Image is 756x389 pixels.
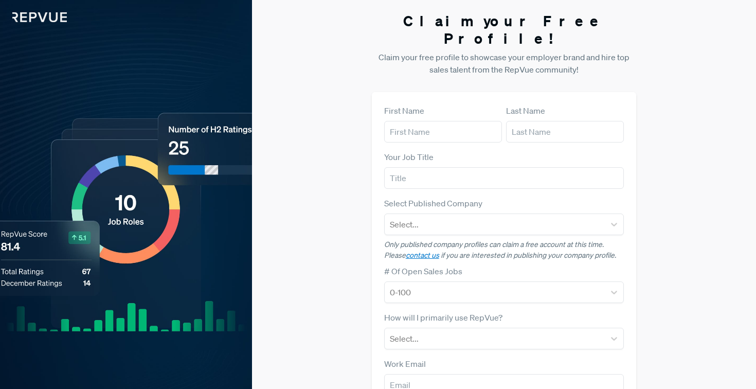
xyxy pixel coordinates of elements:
[406,251,439,260] a: contact us
[506,121,624,143] input: Last Name
[384,121,502,143] input: First Name
[384,151,434,163] label: Your Job Title
[384,265,462,277] label: # Of Open Sales Jobs
[384,197,482,209] label: Select Published Company
[384,311,502,324] label: How will I primarily use RepVue?
[506,104,545,117] label: Last Name
[384,358,426,370] label: Work Email
[372,12,637,47] h3: Claim your Free Profile!
[384,104,424,117] label: First Name
[384,239,624,261] p: Only published company profiles can claim a free account at this time. Please if you are interest...
[372,51,637,76] p: Claim your free profile to showcase your employer brand and hire top sales talent from the RepVue...
[384,167,624,189] input: Title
